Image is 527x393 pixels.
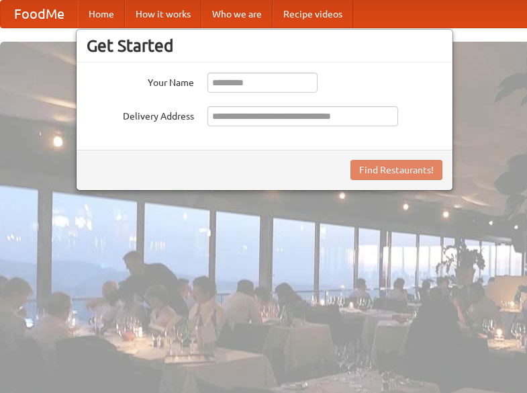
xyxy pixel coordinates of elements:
[87,73,194,89] label: Your Name
[273,1,353,28] a: Recipe videos
[78,1,125,28] a: Home
[201,1,273,28] a: Who we are
[125,1,201,28] a: How it works
[1,1,78,28] a: FoodMe
[87,36,442,56] h3: Get Started
[350,160,442,180] button: Find Restaurants!
[87,106,194,123] label: Delivery Address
